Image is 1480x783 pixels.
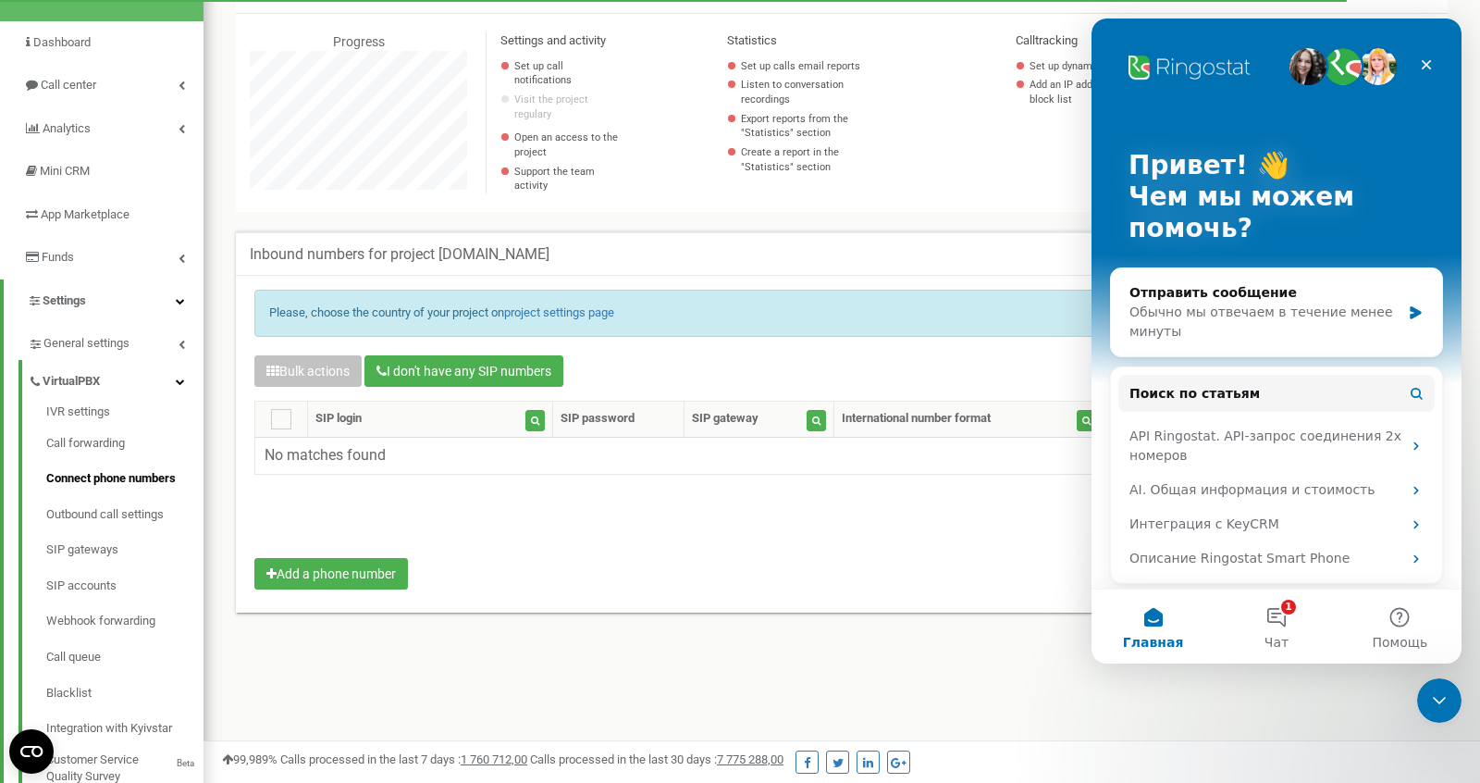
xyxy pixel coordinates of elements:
span: Settings [43,293,86,307]
span: Mini CRM [40,164,90,178]
td: No matches found [255,437,1429,474]
span: Settings and activity [500,33,606,47]
span: Calls processed in the last 30 days : [530,752,783,766]
iframe: Intercom live chat [1417,678,1461,723]
p: Support the team activity [514,165,622,193]
span: App Marketplace [41,207,129,221]
span: VirtualPBX [43,373,100,391]
span: Calltracking [1016,33,1078,47]
div: SIP login [315,410,362,428]
span: Dashboard [33,35,91,49]
a: Settings [4,280,203,323]
span: 99,989% [222,752,277,766]
a: Listen to conversation recordings [741,78,891,106]
span: Call center [41,78,96,92]
span: Calls processed in the last 7 days : [280,752,527,766]
a: Add an IP address to the block list [1030,78,1150,106]
a: Call forwarding [46,426,203,462]
a: Connect phone numbers [46,461,203,497]
a: Webhook forwarding [46,603,203,640]
p: Visit the project regulary [514,93,622,121]
button: Open CMP widget [9,729,54,774]
div: SIP gateway [692,410,758,428]
a: VirtualPBX [28,360,203,398]
u: 1 760 712,00 [461,752,527,766]
a: SIP accounts [46,568,203,604]
a: Set up call notifications [514,59,622,88]
a: Outbound call settings [46,497,203,533]
u: 7 775 288,00 [717,752,783,766]
a: Integration with Kyivstar [46,711,203,747]
button: I don't have any SIP numbers [364,355,563,387]
a: Open an access to the project [514,130,622,159]
button: Add a phone number [254,558,408,590]
a: project settings page [504,305,614,319]
a: Set up calls email reports [741,59,891,74]
span: Statistics [727,33,777,47]
th: SIP password [552,401,684,437]
a: SIP gateways [46,532,203,568]
a: IVR settings [46,404,203,426]
iframe: Intercom live chat [1091,19,1461,664]
span: Analytics [43,121,91,135]
span: Funds [42,250,74,264]
div: International number format [842,410,991,428]
p: Please, choose the country of your project on [269,304,1414,322]
a: Blacklist [46,676,203,712]
span: General settings [43,335,129,353]
a: Set up dynamic insertion [1030,59,1150,74]
a: General settings [28,322,203,360]
span: Progress [333,34,385,49]
a: Call queue [46,640,203,676]
a: Create a report in the "Statistics" section [741,145,891,174]
button: Bulk actions [254,355,362,387]
h5: Inbound numbers for project [DOMAIN_NAME] [250,246,549,263]
a: Export reports from the "Statistics" section [741,112,891,141]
